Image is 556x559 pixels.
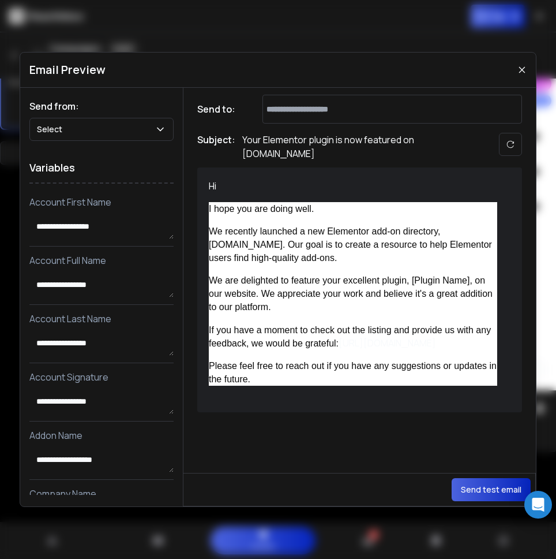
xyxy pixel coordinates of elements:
span: If you have a moment to check out the listing and provide us with any feedback, we would be grate... [209,325,494,348]
h1: Subject: [197,133,235,161]
p: Your Elementor plugin is now featured on [DOMAIN_NAME] [242,133,473,161]
div: Hi [209,179,497,193]
span: I hope you are doing well. [209,204,314,214]
span: Please feel free to reach out if you have any suggestions or updates in the future. [209,361,499,384]
h1: Send to: [197,102,243,116]
p: Addon Name [29,428,174,442]
p: Account Full Name [29,254,174,267]
h1: Variables [29,152,174,184]
p: Account First Name [29,195,174,209]
p: [URL][DOMAIN_NAME] [209,323,497,359]
div: Open Intercom Messenger [524,491,552,519]
span: We are delighted to feature your excellent plugin, [Plugin Name], on our website. We appreciate y... [209,275,495,312]
h1: Email Preview [29,62,106,78]
span: We recently launched a new Elementor add-on directory, [DOMAIN_NAME]. Our goal is to create a res... [209,226,494,263]
p: Account Last Name [29,312,174,326]
h1: Send from: [29,99,174,113]
p: Account Signature [29,370,174,384]
p: Select [37,124,67,135]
